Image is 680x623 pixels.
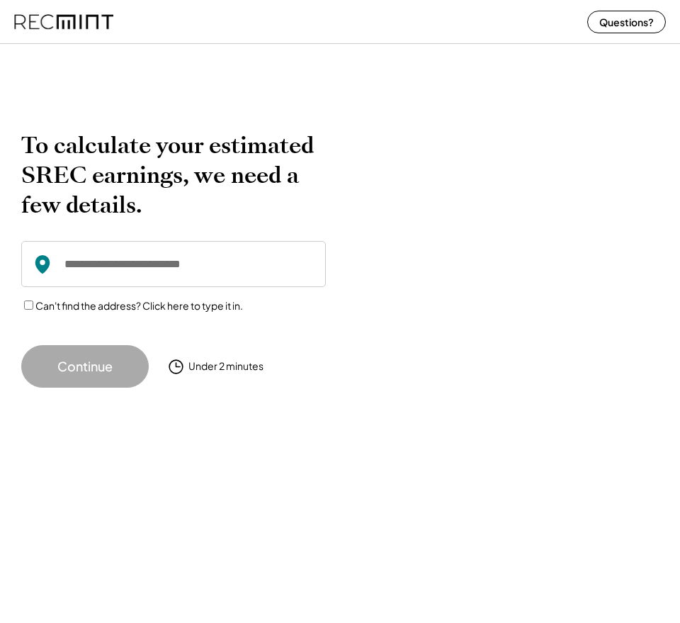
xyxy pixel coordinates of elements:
[35,299,243,312] label: Can't find the address? Click here to type it in.
[188,359,263,374] div: Under 2 minutes
[21,130,326,220] h2: To calculate your estimated SREC earnings, we need a few details.
[587,11,666,33] button: Questions?
[14,3,113,40] img: recmint-logotype%403x%20%281%29.jpeg
[21,345,149,388] button: Continue
[361,130,637,358] img: yH5BAEAAAAALAAAAAABAAEAAAIBRAA7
